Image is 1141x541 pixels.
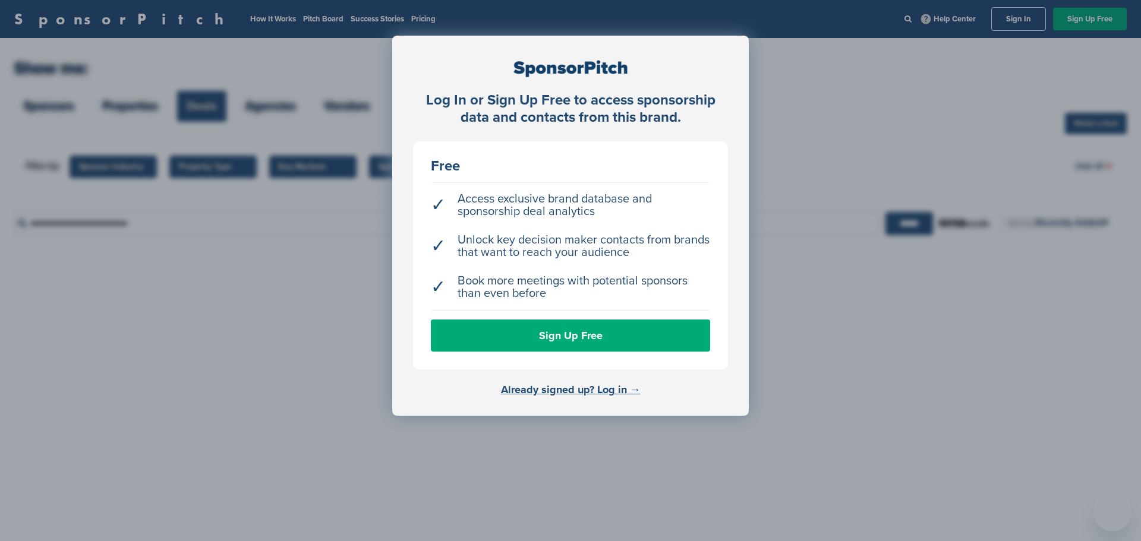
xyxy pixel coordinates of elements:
a: Already signed up? Log in → [501,383,641,396]
li: Access exclusive brand database and sponsorship deal analytics [431,187,710,224]
iframe: Button to launch messaging window [1093,493,1131,531]
div: Log In or Sign Up Free to access sponsorship data and contacts from this brand. [413,92,728,126]
li: Unlock key decision maker contacts from brands that want to reach your audience [431,228,710,265]
span: ✓ [431,240,446,252]
div: Free [431,159,710,173]
span: ✓ [431,281,446,293]
span: ✓ [431,199,446,211]
a: Sign Up Free [431,319,710,352]
li: Book more meetings with potential sponsors than even before [431,269,710,306]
